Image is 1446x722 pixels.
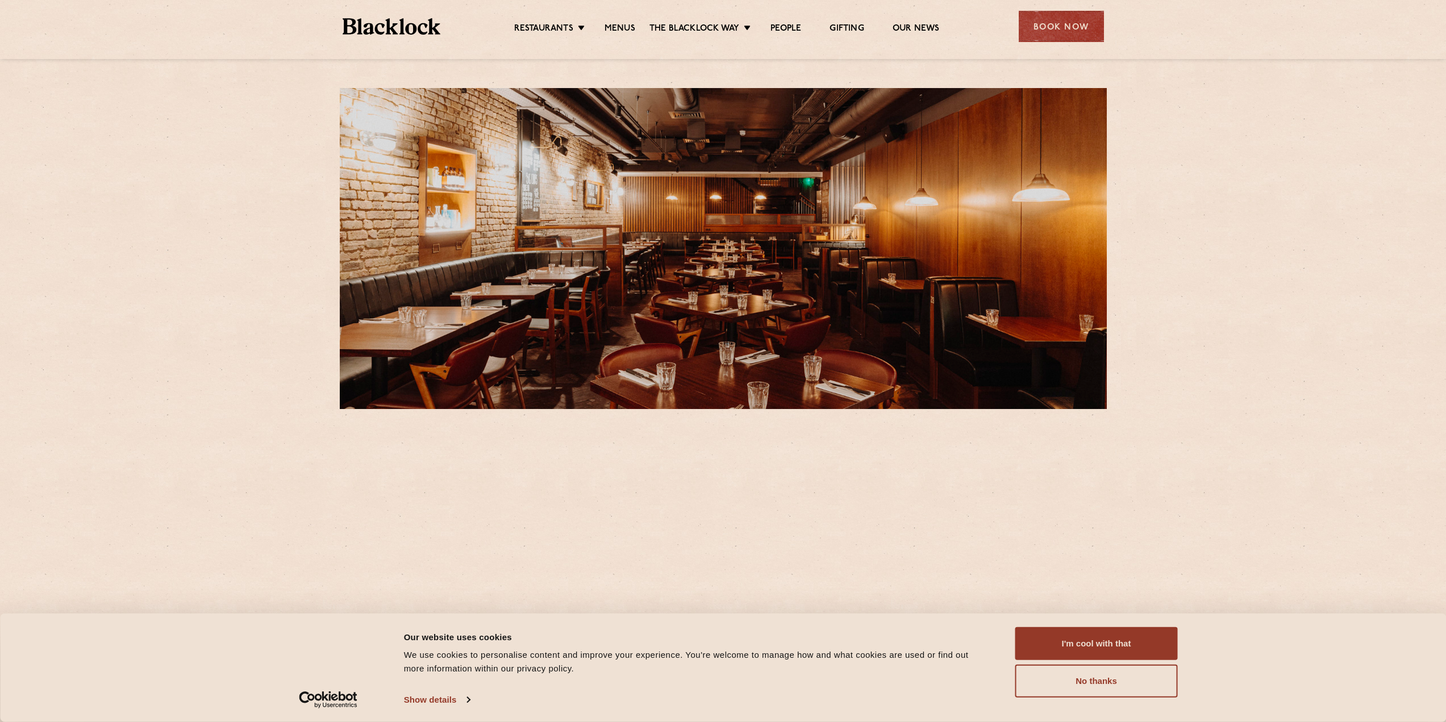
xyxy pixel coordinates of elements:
a: Gifting [830,23,864,36]
a: Usercentrics Cookiebot - opens in a new window [278,691,378,708]
a: Menus [605,23,635,36]
div: We use cookies to personalise content and improve your experience. You're welcome to manage how a... [404,648,990,675]
div: Book Now [1019,11,1104,42]
button: No thanks [1015,665,1178,698]
div: Our website uses cookies [404,630,990,644]
a: Restaurants [514,23,573,36]
a: Show details [404,691,470,708]
a: Our News [893,23,940,36]
a: The Blacklock Way [649,23,739,36]
img: BL_Textured_Logo-footer-cropped.svg [343,18,441,35]
button: I'm cool with that [1015,627,1178,660]
a: People [770,23,801,36]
